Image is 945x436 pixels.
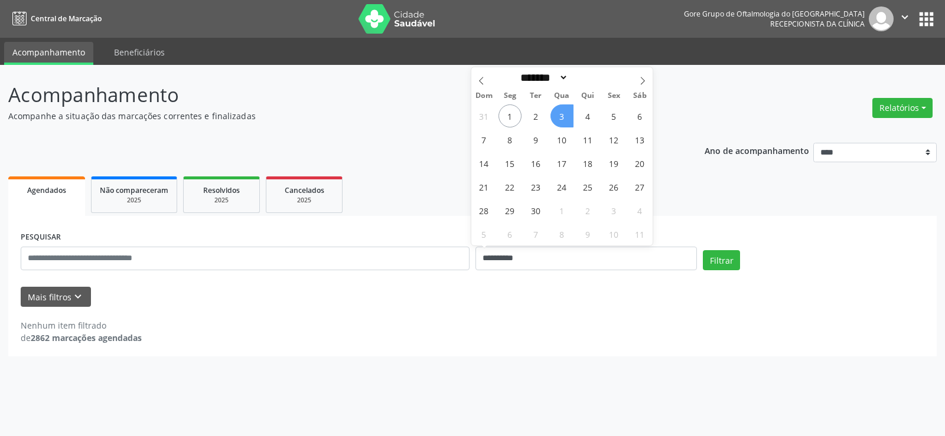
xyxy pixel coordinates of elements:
button:  [894,6,916,31]
label: PESQUISAR [21,228,61,247]
span: Setembro 4, 2025 [576,104,599,127]
span: Não compareceram [100,185,168,195]
span: Setembro 1, 2025 [498,104,522,127]
span: Outubro 3, 2025 [602,199,625,222]
span: Setembro 10, 2025 [550,128,573,151]
span: Outubro 5, 2025 [472,222,496,245]
span: Setembro 2, 2025 [524,104,548,127]
span: Agendados [27,185,66,195]
span: Setembro 23, 2025 [524,175,548,198]
span: Outubro 9, 2025 [576,222,599,245]
span: Setembro 25, 2025 [576,175,599,198]
span: Setembro 26, 2025 [602,175,625,198]
span: Qui [575,92,601,100]
div: de [21,332,142,344]
span: Outubro 7, 2025 [524,222,548,245]
span: Setembro 30, 2025 [524,199,548,222]
span: Setembro 24, 2025 [550,175,573,198]
div: 2025 [100,196,168,205]
div: 2025 [192,196,251,205]
span: Outubro 10, 2025 [602,222,625,245]
span: Setembro 12, 2025 [602,128,625,151]
strong: 2862 marcações agendadas [31,332,142,343]
span: Cancelados [285,185,324,195]
input: Year [568,71,607,84]
span: Sáb [627,92,653,100]
span: Setembro 6, 2025 [628,104,651,127]
div: 2025 [275,196,334,205]
span: Setembro 5, 2025 [602,104,625,127]
span: Outubro 1, 2025 [550,199,573,222]
span: Setembro 8, 2025 [498,128,522,151]
p: Ano de acompanhamento [705,143,809,158]
span: Setembro 17, 2025 [550,152,573,175]
button: apps [916,9,937,29]
img: img [869,6,894,31]
span: Setembro 7, 2025 [472,128,496,151]
span: Setembro 11, 2025 [576,128,599,151]
select: Month [517,71,569,84]
span: Recepcionista da clínica [770,19,865,29]
span: Setembro 27, 2025 [628,175,651,198]
span: Ter [523,92,549,100]
span: Setembro 3, 2025 [550,104,573,127]
span: Setembro 16, 2025 [524,152,548,175]
a: Acompanhamento [4,42,93,65]
span: Central de Marcação [31,14,102,24]
span: Dom [471,92,497,100]
i: keyboard_arrow_down [71,290,84,303]
span: Outubro 6, 2025 [498,222,522,245]
span: Setembro 19, 2025 [602,152,625,175]
span: Sex [601,92,627,100]
p: Acompanhamento [8,80,658,110]
button: Filtrar [703,250,740,270]
span: Resolvidos [203,185,240,195]
span: Outubro 4, 2025 [628,199,651,222]
span: Setembro 20, 2025 [628,152,651,175]
span: Setembro 15, 2025 [498,152,522,175]
span: Setembro 21, 2025 [472,175,496,198]
div: Nenhum item filtrado [21,319,142,332]
p: Acompanhe a situação das marcações correntes e finalizadas [8,110,658,122]
span: Setembro 28, 2025 [472,199,496,222]
span: Seg [497,92,523,100]
span: Setembro 22, 2025 [498,175,522,198]
button: Mais filtroskeyboard_arrow_down [21,287,91,307]
a: Central de Marcação [8,9,102,28]
span: Outubro 8, 2025 [550,222,573,245]
span: Qua [549,92,575,100]
span: Outubro 2, 2025 [576,199,599,222]
span: Outubro 11, 2025 [628,222,651,245]
a: Beneficiários [106,42,173,63]
span: Agosto 31, 2025 [472,104,496,127]
button: Relatórios [872,98,933,118]
span: Setembro 13, 2025 [628,128,651,151]
span: Setembro 18, 2025 [576,152,599,175]
i:  [898,11,911,24]
span: Setembro 14, 2025 [472,152,496,175]
span: Setembro 9, 2025 [524,128,548,151]
div: Gore Grupo de Oftalmologia do [GEOGRAPHIC_DATA] [684,9,865,19]
span: Setembro 29, 2025 [498,199,522,222]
